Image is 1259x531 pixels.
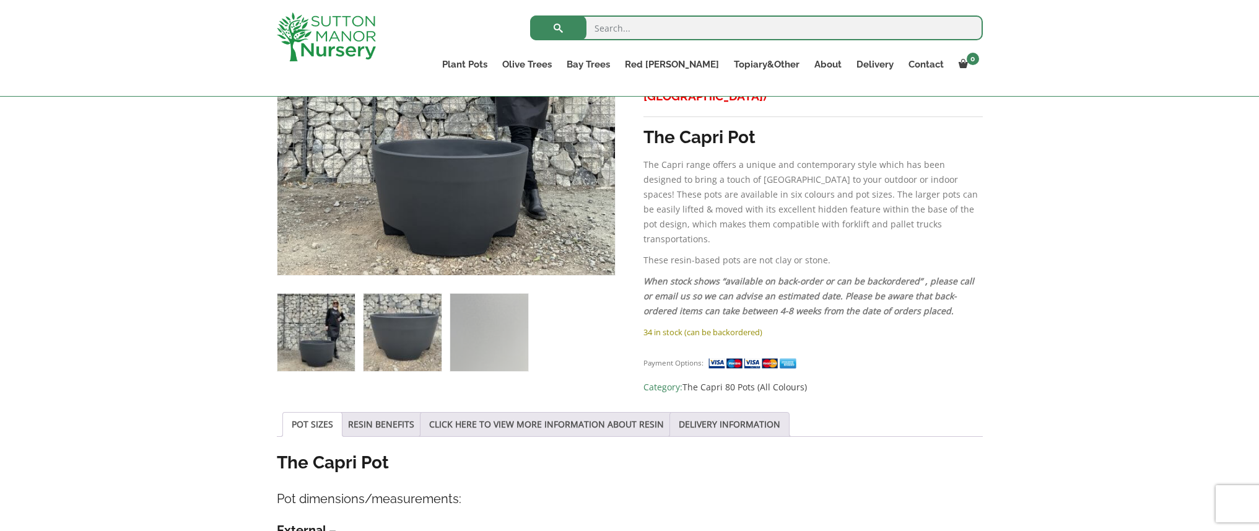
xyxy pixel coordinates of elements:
[643,380,982,395] span: Category:
[643,358,704,367] small: Payment Options:
[643,157,982,247] p: The Capri range offers a unique and contemporary style which has been designed to bring a touch o...
[643,325,982,340] p: 34 in stock (can be backordered)
[682,381,807,393] a: The Capri 80 Pots (All Colours)
[277,294,355,371] img: The Capri Pot 80 Colour Charcoal
[429,413,664,436] a: CLICK HERE TO VIEW MORE INFORMATION ABOUT RESIN
[559,56,617,73] a: Bay Trees
[277,489,983,509] h4: Pot dimensions/measurements:
[643,275,974,317] em: When stock shows “available on back-order or can be backordered” , please call or email us so we ...
[277,452,389,473] strong: The Capri Pot
[807,56,849,73] a: About
[679,413,780,436] a: DELIVERY INFORMATION
[708,357,801,370] img: payment supported
[450,294,528,371] img: The Capri Pot 80 Colour Charcoal - Image 3
[348,413,414,436] a: RESIN BENEFITS
[364,294,441,371] img: The Capri Pot 80 Colour Charcoal - Image 2
[617,56,726,73] a: Red [PERSON_NAME]
[967,53,979,65] span: 0
[292,413,333,436] a: POT SIZES
[901,56,951,73] a: Contact
[277,12,376,61] img: logo
[849,56,901,73] a: Delivery
[726,56,807,73] a: Topiary&Other
[643,253,982,268] p: These resin-based pots are not clay or stone.
[951,56,983,73] a: 0
[643,127,756,147] strong: The Capri Pot
[530,15,983,40] input: Search...
[495,56,559,73] a: Olive Trees
[435,56,495,73] a: Plant Pots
